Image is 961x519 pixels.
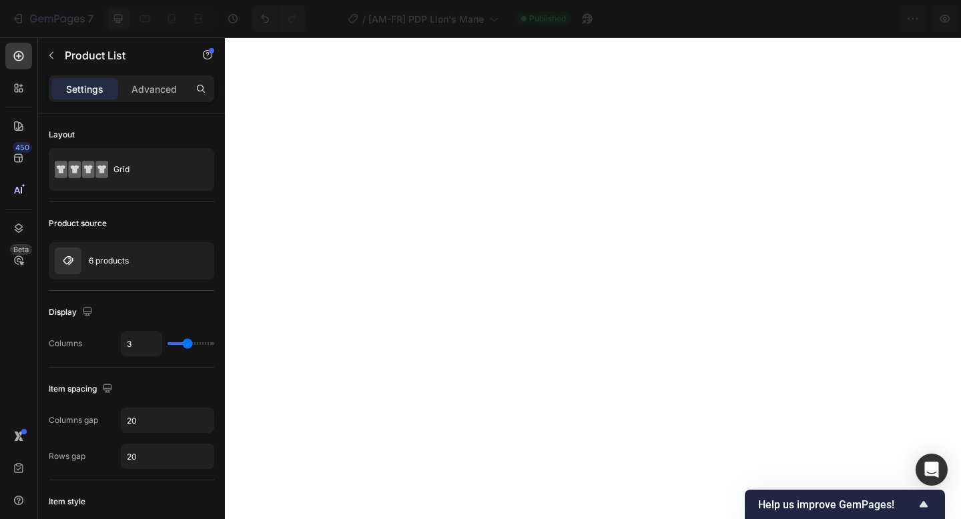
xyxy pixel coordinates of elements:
p: 6 products [89,256,129,266]
div: Publish [884,12,917,26]
div: Display [49,304,95,322]
input: Auto [121,444,214,468]
p: 7 [87,11,93,27]
p: Advanced [131,82,177,96]
span: Help us improve GemPages! [758,498,916,511]
div: Product source [49,217,107,229]
span: 1 product assigned [701,12,787,26]
div: 450 [13,142,32,153]
button: Save [823,5,867,32]
div: Columns [49,338,82,350]
input: Auto [121,408,214,432]
div: Item spacing [49,380,115,398]
div: Rows gap [49,450,85,462]
button: 1 product assigned [689,5,818,32]
span: [AM-FR] PDP Lion's Mane [368,12,484,26]
div: Open Intercom Messenger [916,454,948,486]
div: Beta [10,244,32,255]
span: / [362,12,366,26]
div: Layout [49,129,75,141]
img: product feature img [55,247,81,274]
button: 7 [5,5,99,32]
iframe: Design area [225,37,961,519]
button: Publish [872,5,928,32]
div: Item style [49,496,85,508]
div: Grid [113,154,195,185]
span: Save [834,13,856,25]
p: Settings [66,82,103,96]
span: Published [529,13,566,25]
div: Columns gap [49,414,98,426]
input: Auto [121,332,162,356]
p: Product List [65,47,178,63]
button: Show survey - Help us improve GemPages! [758,496,932,512]
div: Undo/Redo [252,5,306,32]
